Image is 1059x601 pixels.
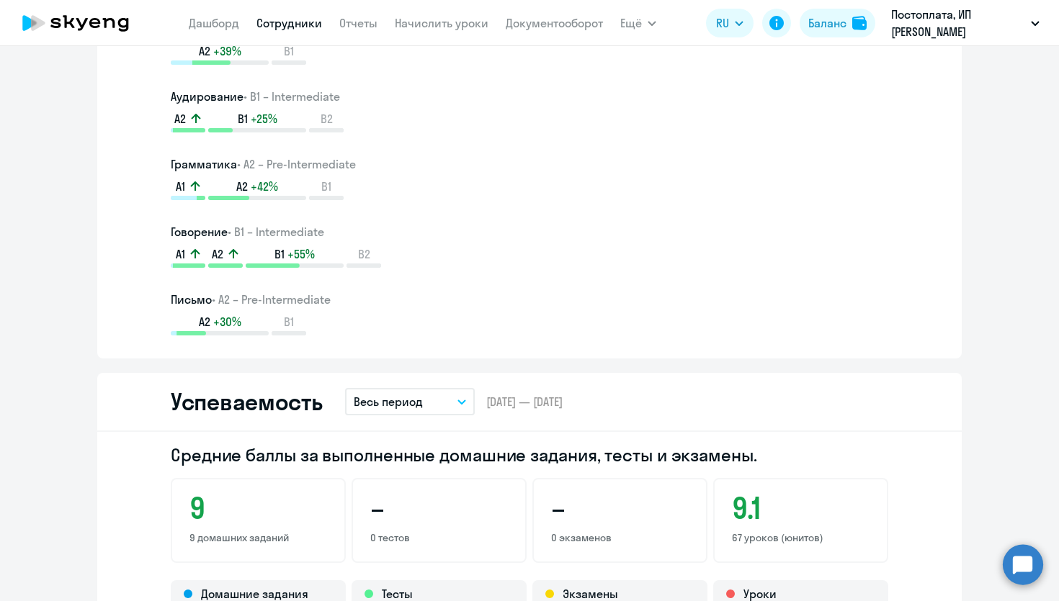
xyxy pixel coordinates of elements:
[808,14,846,32] div: Баланс
[506,16,603,30] a: Документооборот
[339,16,377,30] a: Отчеты
[174,111,186,127] span: A2
[370,531,508,544] p: 0 тестов
[358,246,370,262] span: B2
[237,157,356,171] span: • A2 – Pre-Intermediate
[238,111,248,127] span: B1
[212,292,331,307] span: • A2 – Pre-Intermediate
[284,314,294,330] span: B1
[321,111,333,127] span: B2
[236,179,248,194] span: A2
[370,491,508,525] h3: –
[176,246,185,262] span: A1
[284,43,294,59] span: B1
[891,6,1025,40] p: Постоплата, ИП [PERSON_NAME] [PERSON_NAME]
[274,246,285,262] span: B1
[243,89,340,104] span: • B1 – Intermediate
[706,9,754,37] button: RU
[732,531,870,544] p: 67 уроков (юнитов)
[486,394,563,410] span: [DATE] — [DATE]
[884,6,1047,40] button: Постоплата, ИП [PERSON_NAME] [PERSON_NAME]
[852,16,867,30] img: balance
[395,16,488,30] a: Начислить уроки
[199,43,210,59] span: A2
[189,491,327,525] h3: 9
[171,291,888,308] h3: Письмо
[620,14,642,32] span: Ещё
[189,531,327,544] p: 9 домашних заданий
[212,246,223,262] span: A2
[199,314,210,330] span: A2
[251,179,278,194] span: +42%
[176,179,185,194] span: A1
[551,531,689,544] p: 0 экзаменов
[213,314,241,330] span: +30%
[716,14,729,32] span: RU
[256,16,322,30] a: Сотрудники
[228,225,324,239] span: • B1 – Intermediate
[354,393,423,410] p: Весь период
[189,16,239,30] a: Дашборд
[171,387,322,416] h2: Успеваемость
[213,43,241,59] span: +39%
[551,491,689,525] h3: –
[345,388,475,415] button: Весь период
[171,88,888,105] h3: Аудирование
[287,246,315,262] span: +55%
[171,223,888,240] h3: Говорение
[732,491,870,525] h3: 9.1
[171,155,888,173] h3: Грамматика
[620,9,656,37] button: Ещё
[321,179,331,194] span: B1
[171,443,888,466] h2: Средние баллы за выполненные домашние задания, тесты и экзамены.
[800,9,875,37] button: Балансbalance
[251,111,277,127] span: +25%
